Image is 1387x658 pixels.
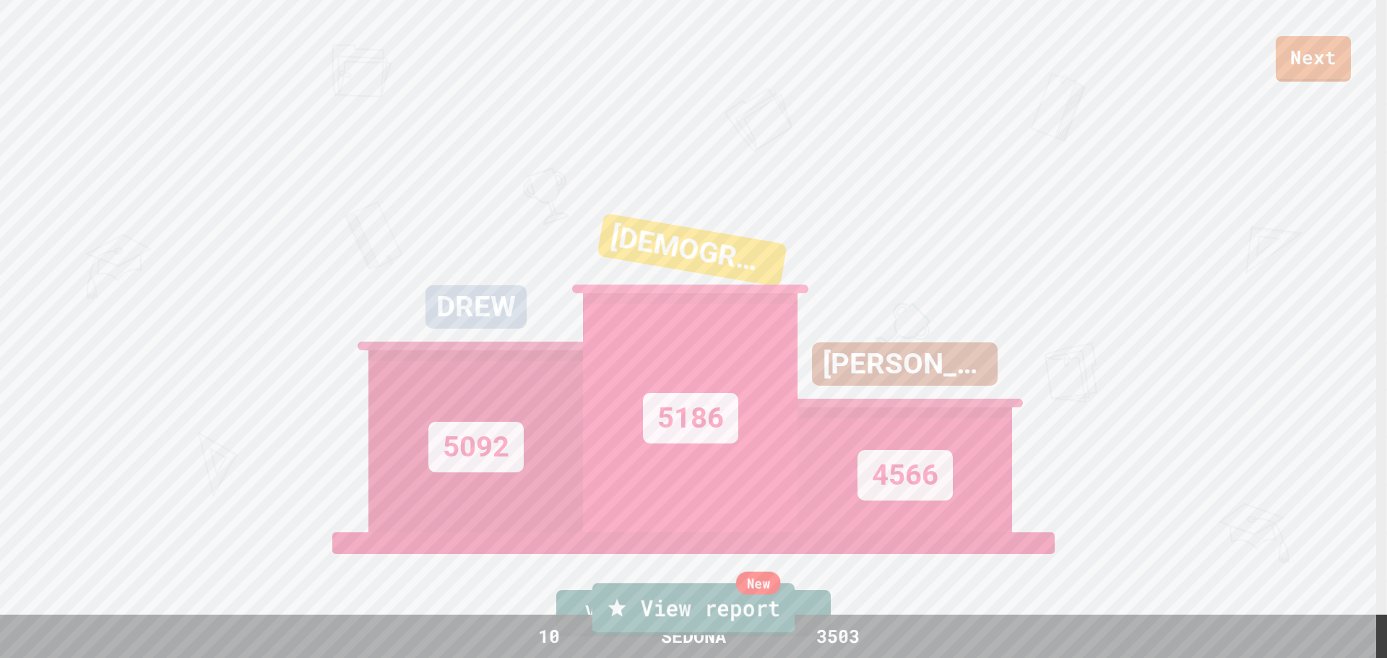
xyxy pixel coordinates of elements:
div: DREW [425,285,527,329]
a: View report [592,583,795,635]
div: 4566 [857,450,953,501]
div: 5092 [428,422,524,472]
div: [DEMOGRAPHIC_DATA] [597,213,787,287]
div: 5186 [643,393,738,443]
div: New [736,572,781,594]
div: [PERSON_NAME] [812,342,998,386]
a: Next [1276,36,1351,82]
